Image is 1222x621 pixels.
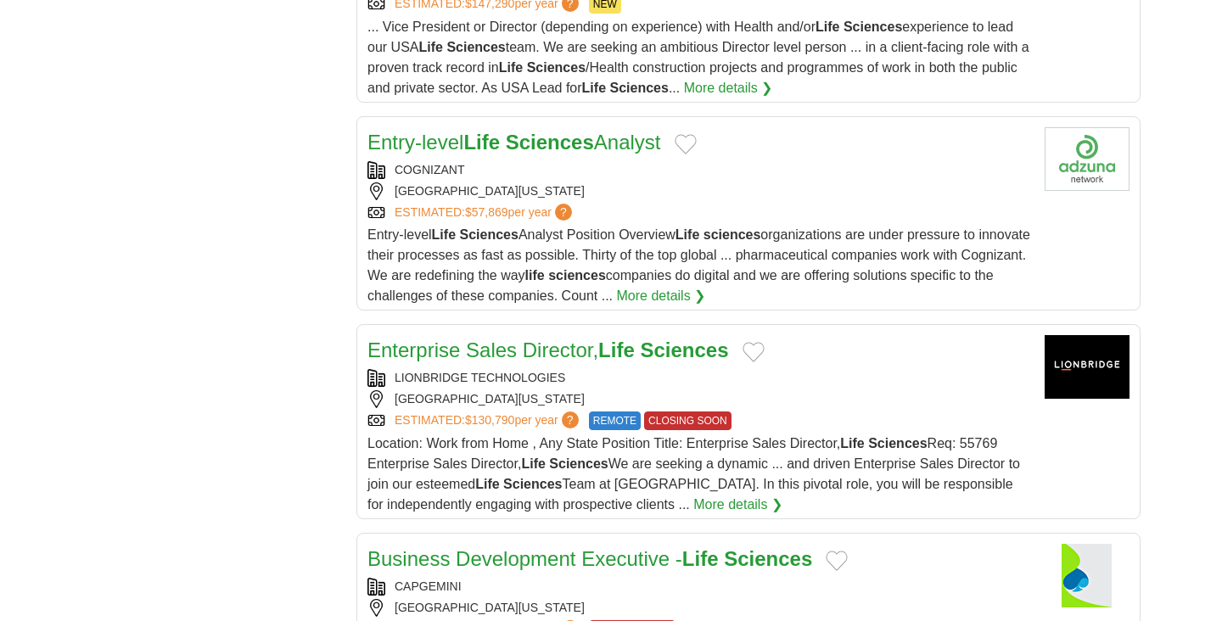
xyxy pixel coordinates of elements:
a: Entry-levelLife SciencesAnalyst [367,131,661,154]
img: Lionbridge Technologies logo [1045,335,1130,399]
button: Add to favorite jobs [743,342,765,362]
a: More details ❯ [617,286,706,306]
strong: Sciences [610,81,669,95]
span: REMOTE [589,411,641,430]
button: Add to favorite jobs [826,551,848,571]
a: ESTIMATED:$57,869per year? [395,204,575,221]
strong: Sciences [724,547,812,570]
a: Enterprise Sales Director,Life Sciences [367,338,729,361]
strong: Life [475,477,499,491]
div: [GEOGRAPHIC_DATA][US_STATE] [367,599,1031,617]
a: CAPGEMINI [395,579,462,593]
strong: Sciences [527,60,586,75]
strong: Life [840,436,864,450]
strong: Sciences [503,477,562,491]
a: More details ❯ [693,495,782,515]
strong: Sciences [506,131,594,154]
a: LIONBRIDGE TECHNOLOGIES [395,371,565,384]
strong: Sciences [446,40,505,54]
strong: Life [499,60,523,75]
img: Capgemini logo [1045,544,1130,607]
a: ESTIMATED:$130,790per year? [395,411,582,430]
span: Location: Work from Home , Any State Position Title: Enterprise Sales Director, Req: 55769 Enterp... [367,436,1020,512]
span: CLOSING SOON [644,411,732,430]
strong: Sciences [640,338,728,361]
button: Add to favorite jobs [675,134,697,154]
strong: Sciences [868,436,927,450]
span: ? [555,204,572,221]
div: [GEOGRAPHIC_DATA][US_STATE] [367,182,1031,200]
img: Cognizant logo [1045,127,1130,191]
strong: Life [521,456,545,471]
span: ... Vice President or Director (depending on experience) with Health and/or experience to lead ou... [367,20,1029,95]
span: $57,869 [465,205,508,219]
a: Business Development Executive -Life Sciences [367,547,812,570]
strong: Sciences [459,227,518,242]
strong: Sciences [549,456,608,471]
span: ? [562,411,579,428]
strong: Life [418,40,442,54]
strong: sciences [703,227,761,242]
strong: Life [816,20,839,34]
strong: Sciences [844,20,902,34]
strong: Life [675,227,699,242]
strong: Life [598,338,635,361]
strong: life [525,268,545,283]
strong: sciences [548,268,606,283]
strong: Life [432,227,456,242]
span: Entry-level Analyst Position Overview organizations are under pressure to innovate their processe... [367,227,1030,303]
div: [GEOGRAPHIC_DATA][US_STATE] [367,390,1031,408]
strong: Life [463,131,500,154]
strong: Life [682,547,719,570]
span: $130,790 [465,413,514,427]
a: More details ❯ [684,78,773,98]
strong: Life [582,81,606,95]
a: COGNIZANT [395,163,464,176]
